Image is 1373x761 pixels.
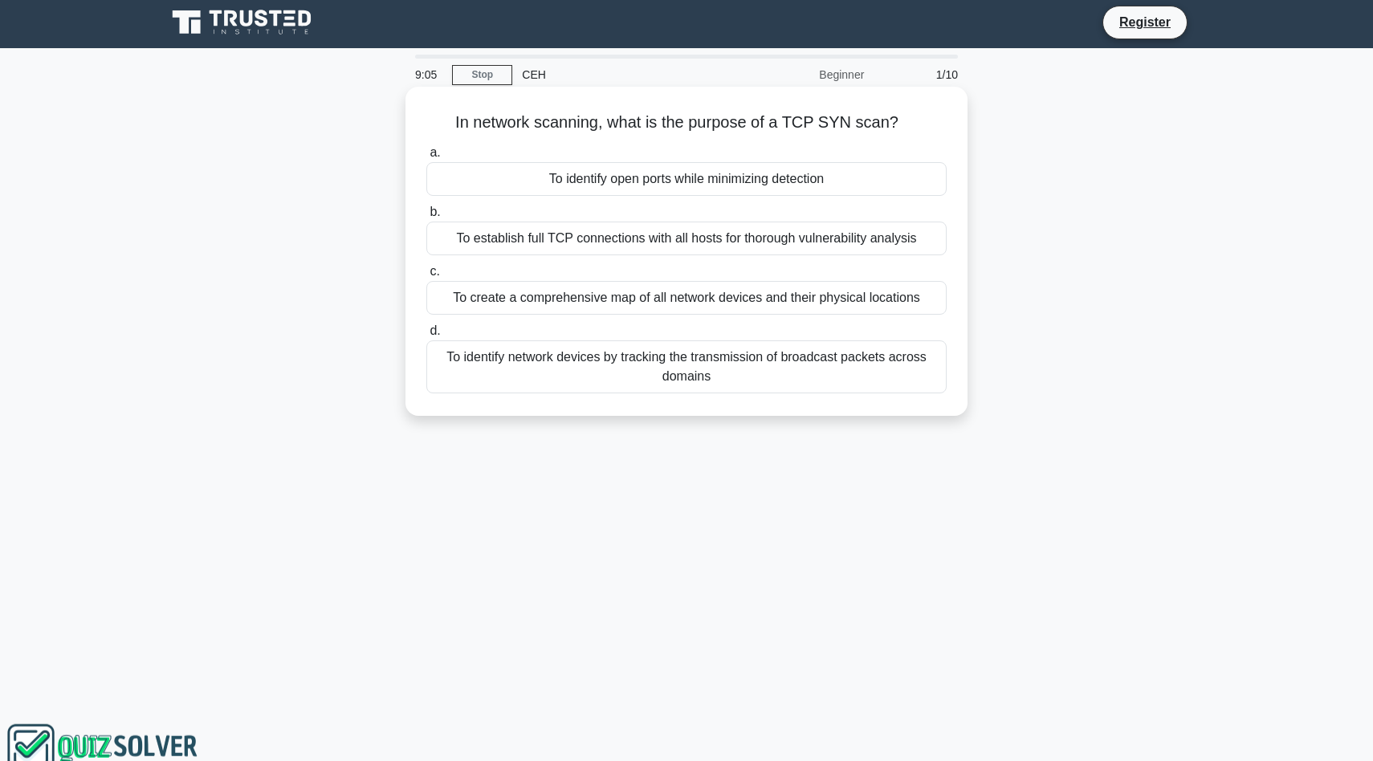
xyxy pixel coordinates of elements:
span: b. [430,205,440,218]
div: To identify network devices by tracking the transmission of broadcast packets across domains [426,340,947,393]
h5: In network scanning, what is the purpose of a TCP SYN scan? [425,112,948,133]
div: 1/10 [874,59,968,91]
div: CEH [512,59,733,91]
div: To identify open ports while minimizing detection [426,162,947,196]
a: Register [1110,12,1180,32]
span: a. [430,145,440,159]
div: To create a comprehensive map of all network devices and their physical locations [426,281,947,315]
div: Beginner [733,59,874,91]
div: 9:05 [405,59,452,91]
div: To establish full TCP connections with all hosts for thorough vulnerability analysis [426,222,947,255]
span: c. [430,264,439,278]
a: Stop [452,65,512,85]
span: d. [430,324,440,337]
